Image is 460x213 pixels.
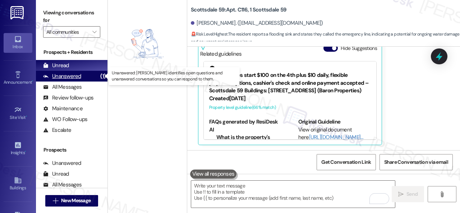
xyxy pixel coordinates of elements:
i:  [398,191,404,197]
span: Share Conversation via email [384,158,448,166]
div: Prospects + Residents [36,48,107,56]
div: [PERSON_NAME]. ([EMAIL_ADDRESS][DOMAIN_NAME]) [191,19,323,27]
div: All Messages [43,83,82,91]
label: Hide Suggestions [341,45,377,52]
div: Maintenance [43,105,83,112]
a: Site Visit • [4,104,32,123]
b: Original Guideline [298,118,341,125]
b: FAQs generated by ResiDesk AI [209,118,278,133]
i:  [92,29,96,35]
img: empty-state [119,23,176,65]
div: WO Follow-ups [43,116,87,123]
strong: 🚨 Risk Level: Highest [191,31,228,37]
a: Insights • [4,139,32,158]
div: Property level guideline ( 66 % match) [209,104,371,111]
a: [URL][DOMAIN_NAME]… [309,134,363,141]
i:  [439,191,445,197]
div: Unanswered [43,73,81,80]
div: Unread [43,170,69,178]
span: : The resident reports a flooding sink and states they called the emergency line, indicating a po... [191,31,460,46]
div: View original document here [298,126,371,142]
b: Scottsdale 59: Apt. C116, 1 Scottsdale 59 [191,6,286,14]
div: All Messages [43,181,82,189]
a: Buildings [4,174,32,194]
button: New Message [45,195,98,207]
div: Late rent fees start $100 on the 4th plus $10 daily, flexible payment options, cashier's check an... [209,66,371,94]
label: Viewing conversations for [43,7,100,26]
div: Created [DATE] [209,95,371,102]
li: What is the property's emergency/after-hours phone number? [216,134,282,157]
img: ResiDesk Logo [10,6,25,19]
i:  [53,198,58,204]
div: Escalate [43,126,71,134]
button: Share Conversation via email [379,154,453,170]
span: • [26,114,27,119]
a: Inbox [4,33,32,52]
span: Send [406,190,418,198]
button: Get Conversation Link [317,154,376,170]
p: Unanswered: [PERSON_NAME] identifies open questions and unanswered conversations so you can respo... [112,70,237,82]
button: Send [392,186,424,202]
input: All communities [46,26,89,38]
div: Related guidelines [200,45,242,58]
span: • [32,79,33,84]
div: Review follow-ups [43,94,93,102]
span: • [25,149,26,154]
span: New Message [61,197,91,204]
div: (1) [98,71,107,82]
div: Unread [43,62,69,69]
textarea: To enrich screen reader interactions, please activate Accessibility in Grammarly extension settings [191,181,395,208]
div: Prospects [36,146,107,154]
span: Get Conversation Link [321,158,371,166]
div: Unanswered [43,159,81,167]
